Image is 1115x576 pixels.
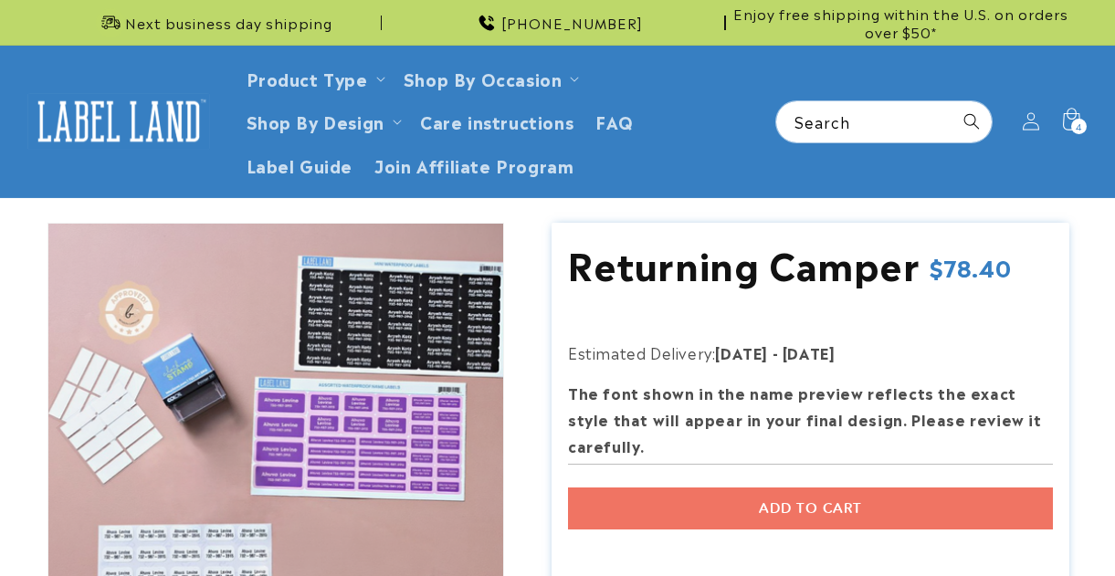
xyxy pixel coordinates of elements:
[27,93,210,150] img: Label Land
[247,154,353,175] span: Label Guide
[363,143,584,186] a: Join Affiliate Program
[568,239,920,287] h1: Returning Camper
[1076,119,1082,134] span: 4
[595,110,634,131] span: FAQ
[420,110,573,131] span: Care instructions
[236,99,409,142] summary: Shop By Design
[236,143,364,186] a: Label Guide
[952,101,992,141] button: Search
[501,14,643,32] span: [PHONE_NUMBER]
[568,382,1042,456] strong: The font shown in the name preview reflects the exact style that will appear in your final design...
[247,66,368,90] a: Product Type
[374,154,573,175] span: Join Affiliate Program
[247,109,384,133] a: Shop By Design
[930,253,1012,281] span: $78.40
[731,490,1097,558] iframe: Gorgias Floating Chat
[568,340,1025,366] p: Estimated Delivery:
[125,14,332,32] span: Next business day shipping
[404,68,563,89] span: Shop By Occasion
[783,341,836,363] strong: [DATE]
[236,57,393,99] summary: Product Type
[584,99,645,142] a: FAQ
[733,5,1069,40] span: Enjoy free shipping within the U.S. on orders over $50*
[21,86,217,156] a: Label Land
[773,341,779,363] strong: -
[409,99,584,142] a: Care instructions
[715,341,768,363] strong: [DATE]
[393,57,587,99] summary: Shop By Occasion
